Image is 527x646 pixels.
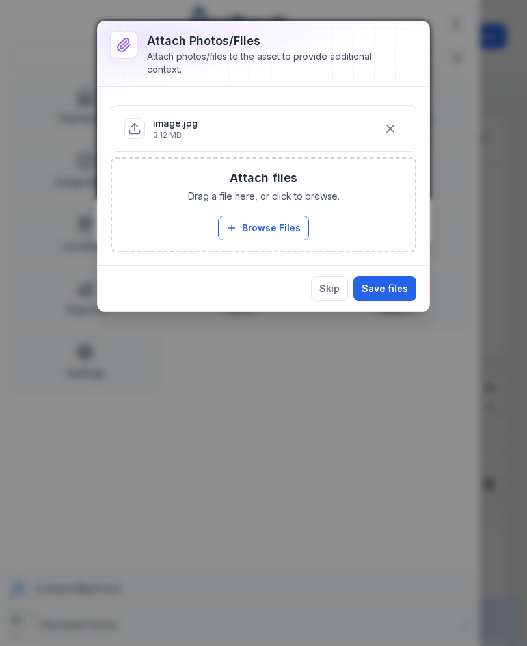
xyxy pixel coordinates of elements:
[147,50,396,76] div: Attach photos/files to the asset to provide additional context.
[188,190,340,203] span: Drag a file here, or click to browse.
[147,32,396,50] h3: Attach photos/files
[218,216,309,240] button: Browse Files
[311,276,348,301] button: Skip
[353,276,416,301] button: Save files
[153,130,198,140] p: 3.12 MB
[230,169,297,187] h3: Attach files
[153,117,198,130] p: image.jpg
